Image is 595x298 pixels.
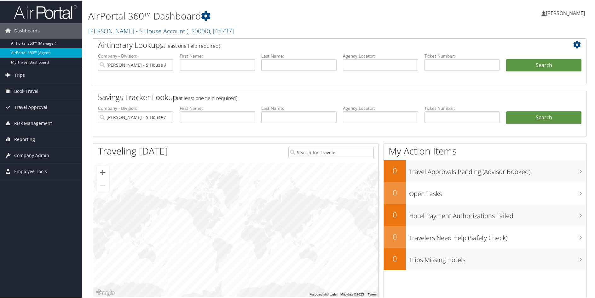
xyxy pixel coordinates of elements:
button: Search [506,59,581,71]
input: Search for Traveler [288,146,374,158]
label: Agency Locator: [343,52,418,59]
a: Open this area in Google Maps (opens a new window) [95,288,116,296]
h3: Trips Missing Hotels [409,252,586,264]
label: Agency Locator: [343,104,418,111]
h3: Hotel Payment Authorizations Failed [409,208,586,220]
h1: Traveling [DATE] [98,144,168,157]
button: Keyboard shortcuts [309,292,337,296]
span: (at least one field required) [160,42,220,49]
span: Book Travel [14,83,38,98]
h2: 0 [384,165,406,175]
a: 0Travelers Need Help (Safety Check) [384,226,586,248]
label: Last Name: [261,104,337,111]
h3: Travelers Need Help (Safety Check) [409,230,586,242]
span: Dashboards [14,22,40,38]
h2: 0 [384,231,406,241]
button: Zoom in [96,166,109,178]
h1: AirPortal 360™ Dashboard [88,9,424,22]
span: Trips [14,67,25,82]
img: airportal-logo.png [14,4,77,19]
label: Ticket Number: [425,52,500,59]
a: [PERSON_NAME] - S House Account [88,26,234,35]
a: 0Travel Approvals Pending (Advisor Booked) [384,160,586,182]
span: Company Admin [14,147,49,163]
span: Map data ©2025 [340,292,364,295]
a: [PERSON_NAME] [541,3,591,22]
input: search accounts [98,111,173,122]
h2: 0 [384,209,406,219]
h2: Savings Tracker Lookup [98,91,540,102]
h2: 0 [384,187,406,197]
label: Company - Division: [98,104,173,111]
a: 0Hotel Payment Authorizations Failed [384,204,586,226]
a: 0Trips Missing Hotels [384,248,586,270]
label: Ticket Number: [425,104,500,111]
span: Employee Tools [14,163,47,179]
span: Risk Management [14,115,52,131]
h3: Open Tasks [409,186,586,198]
span: [PERSON_NAME] [546,9,585,16]
h2: 0 [384,253,406,263]
h1: My Action Items [384,144,586,157]
a: Search [506,111,581,123]
span: ( LS0000 ) [187,26,210,35]
label: First Name: [180,52,255,59]
label: Company - Division: [98,52,173,59]
label: First Name: [180,104,255,111]
span: Reporting [14,131,35,147]
img: Google [95,288,116,296]
span: , [ 45737 ] [210,26,234,35]
label: Last Name: [261,52,337,59]
span: (at least one field required) [177,94,237,101]
a: Terms (opens in new tab) [368,292,377,295]
a: 0Open Tasks [384,182,586,204]
h2: Airtinerary Lookup [98,39,540,50]
h3: Travel Approvals Pending (Advisor Booked) [409,164,586,176]
span: Travel Approval [14,99,47,115]
button: Zoom out [96,178,109,191]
